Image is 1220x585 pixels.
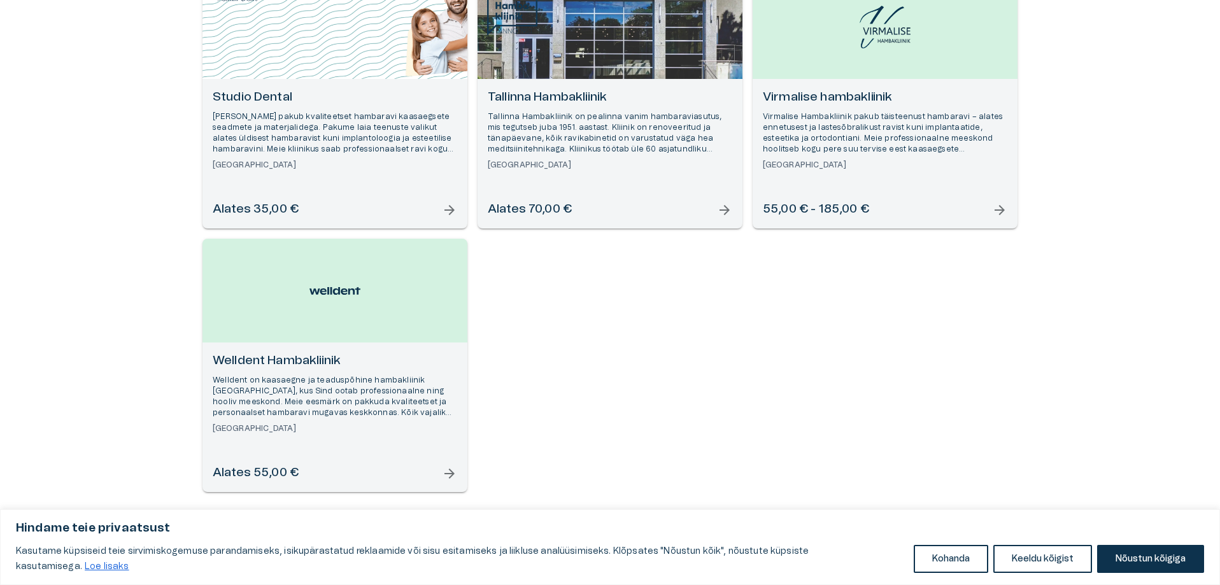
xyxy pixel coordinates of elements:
[442,202,457,218] span: arrow_forward
[763,89,1007,106] h6: Virmalise hambakliinik
[763,201,869,218] h6: 55,00 € - 185,00 €
[488,111,732,155] p: Tallinna Hambakliinik on pealinna vanim hambaraviasutus, mis tegutseb juba 1951. aastast. Kliinik...
[65,10,84,20] span: Help
[213,201,299,218] h6: Alates 35,00 €
[488,201,572,218] h6: Alates 70,00 €
[763,160,1007,171] h6: [GEOGRAPHIC_DATA]
[488,89,732,106] h6: Tallinna Hambakliinik
[16,521,1204,536] p: Hindame teie privaatsust
[213,89,457,106] h6: Studio Dental
[16,544,904,574] p: Kasutame küpsiseid teie sirvimiskogemuse parandamiseks, isikupärastatud reklaamide või sisu esita...
[213,160,457,171] h6: [GEOGRAPHIC_DATA]
[213,111,457,155] p: [PERSON_NAME] pakub kvaliteetset hambaravi kaasaegsete seadmete ja materjalidega. Pakume laia tee...
[488,160,732,171] h6: [GEOGRAPHIC_DATA]
[1097,545,1204,573] button: Nõustun kõigiga
[992,202,1007,218] span: arrow_forward
[84,561,130,572] a: Loe lisaks
[202,239,467,492] a: Open selected supplier available booking dates
[993,545,1092,573] button: Keeldu kõigist
[213,465,299,482] h6: Alates 55,00 €
[213,423,457,434] h6: [GEOGRAPHIC_DATA]
[442,466,457,481] span: arrow_forward
[309,281,360,301] img: Welldent Hambakliinik logo
[860,6,911,48] img: Virmalise hambakliinik logo
[717,202,732,218] span: arrow_forward
[914,545,988,573] button: Kohanda
[213,353,457,370] h6: Welldent Hambakliinik
[213,375,457,419] p: Welldent on kaasaegne ja teaduspõhine hambakliinik [GEOGRAPHIC_DATA], kus Sind ootab professionaa...
[763,111,1007,155] p: Virmalise Hambakliinik pakub täisteenust hambaravi – alates ennetusest ja lastesõbralikust ravist...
